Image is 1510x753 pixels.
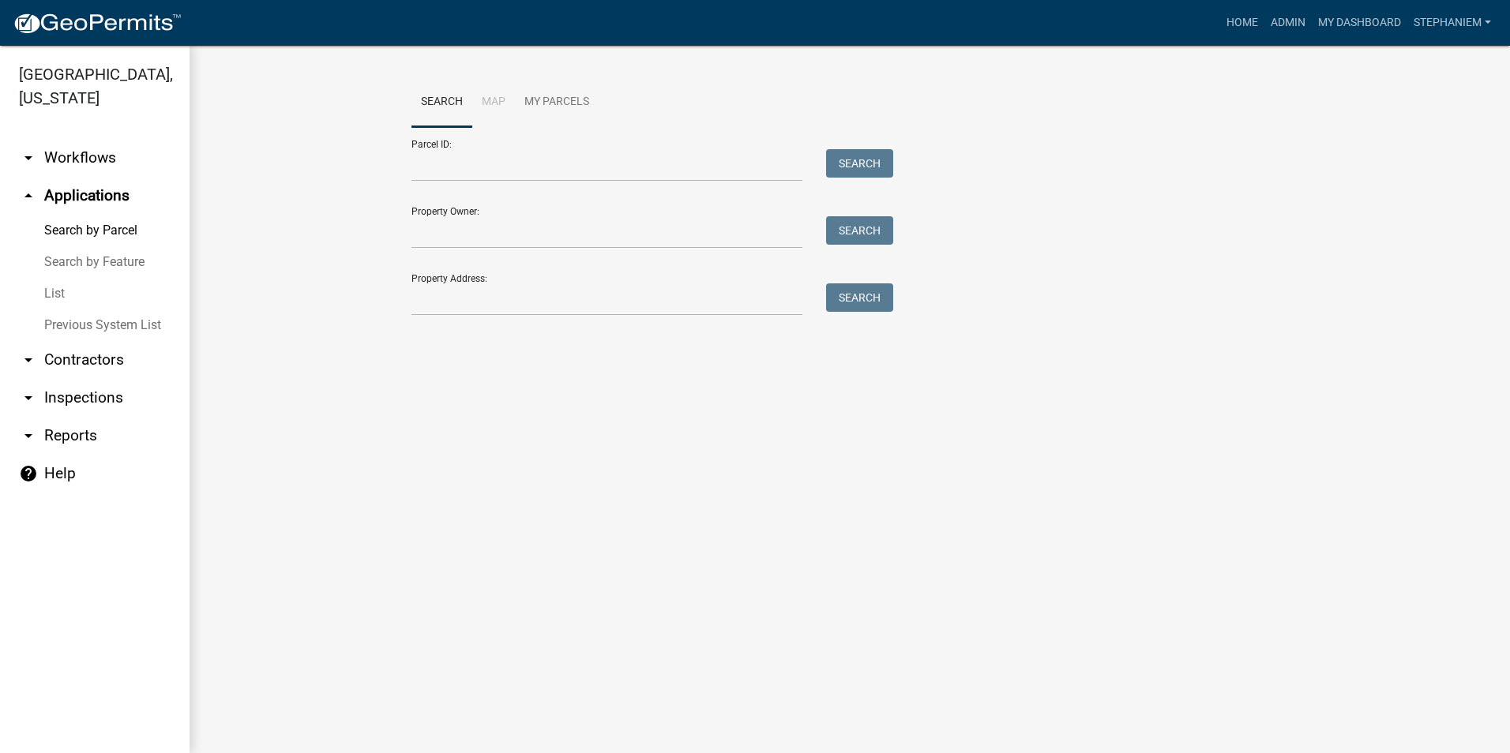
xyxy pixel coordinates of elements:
[515,77,599,128] a: My Parcels
[826,216,893,245] button: Search
[1407,8,1497,38] a: StephanieM
[19,388,38,407] i: arrow_drop_down
[19,464,38,483] i: help
[19,186,38,205] i: arrow_drop_up
[1220,8,1264,38] a: Home
[1264,8,1312,38] a: Admin
[19,350,38,369] i: arrow_drop_down
[1312,8,1407,38] a: My Dashboard
[826,149,893,178] button: Search
[411,77,472,128] a: Search
[19,148,38,167] i: arrow_drop_down
[826,283,893,312] button: Search
[19,426,38,445] i: arrow_drop_down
